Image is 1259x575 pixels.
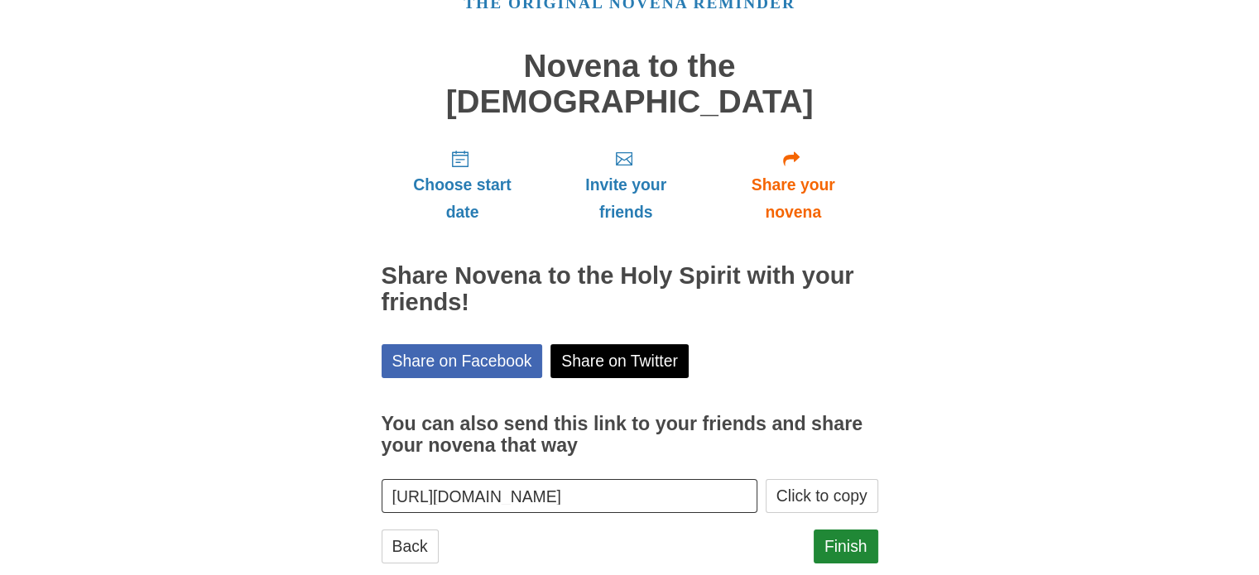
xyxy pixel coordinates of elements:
h2: Share Novena to the Holy Spirit with your friends! [382,263,878,316]
span: Invite your friends [560,171,691,226]
a: Choose start date [382,136,544,234]
h1: Novena to the [DEMOGRAPHIC_DATA] [382,49,878,119]
span: Choose start date [398,171,527,226]
a: Finish [814,529,878,563]
a: Invite your friends [543,136,708,234]
button: Click to copy [766,479,878,513]
a: Share on Facebook [382,344,543,378]
span: Share your novena [725,171,862,226]
h3: You can also send this link to your friends and share your novena that way [382,414,878,456]
a: Share your novena [709,136,878,234]
a: Back [382,529,439,563]
a: Share on Twitter [550,344,689,378]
